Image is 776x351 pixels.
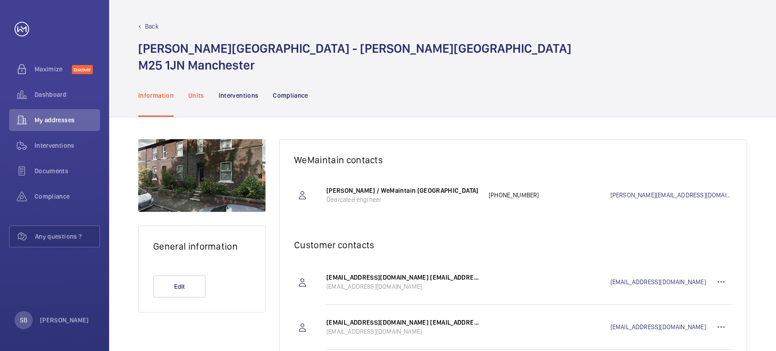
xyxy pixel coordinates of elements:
[35,166,100,175] span: Documents
[145,22,159,31] p: Back
[273,91,308,100] p: Compliance
[610,322,710,331] a: [EMAIL_ADDRESS][DOMAIN_NAME]
[294,239,732,251] h2: Customer contacts
[326,186,480,195] p: [PERSON_NAME] / WeMaintain [GEOGRAPHIC_DATA]
[219,91,259,100] p: Interventions
[610,277,710,286] a: [EMAIL_ADDRESS][DOMAIN_NAME]
[610,191,732,200] a: [PERSON_NAME][EMAIL_ADDRESS][DOMAIN_NAME]
[188,91,204,100] p: Units
[35,115,100,125] span: My addresses
[72,65,93,74] span: Discover
[326,195,480,204] p: Dedicated engineer
[138,40,571,74] h1: [PERSON_NAME][GEOGRAPHIC_DATA] - [PERSON_NAME][GEOGRAPHIC_DATA] M25 1JN Manchester
[35,90,100,99] span: Dashboard
[20,316,27,325] p: SB
[153,241,250,252] h2: General information
[138,91,174,100] p: Information
[35,192,100,201] span: Compliance
[326,282,480,291] p: [EMAIL_ADDRESS][DOMAIN_NAME]
[35,65,72,74] span: Maximize
[153,276,205,297] button: Edit
[326,273,480,282] p: [EMAIL_ADDRESS][DOMAIN_NAME] [EMAIL_ADDRESS][DOMAIN_NAME]
[40,316,89,325] p: [PERSON_NAME]
[35,141,100,150] span: Interventions
[326,318,480,327] p: [EMAIL_ADDRESS][DOMAIN_NAME] [EMAIL_ADDRESS][DOMAIN_NAME]
[326,327,480,336] p: [EMAIL_ADDRESS][DOMAIN_NAME]
[294,154,732,165] h2: WeMaintain contacts
[35,232,100,241] span: Any questions ?
[489,191,611,200] p: [PHONE_NUMBER]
